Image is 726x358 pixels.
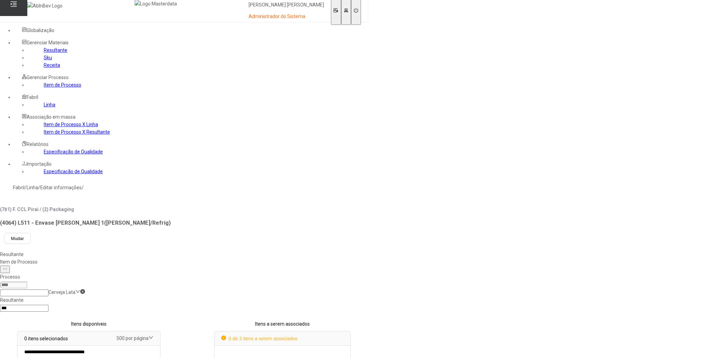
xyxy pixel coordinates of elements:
nz-breadcrumb-separator: / [82,185,84,190]
p: 0 itens selecionados [24,335,68,342]
span: Mudar [11,236,24,241]
span: Gerenciar Materiais [27,40,69,45]
p: [PERSON_NAME] [PERSON_NAME] [249,2,324,9]
a: Item de Processo [44,82,81,88]
span: Relatórios [27,141,48,147]
img: AbInBev Logo [27,2,62,10]
a: Item de Processo X Linha [44,122,98,127]
span: Importação [27,161,52,167]
span: Fabril [27,94,38,100]
nz-select-item: 500 por página [116,335,149,341]
p: Itens a serem associados [214,320,351,328]
p: Administrador do Sistema [249,13,324,20]
a: Especificação de Qualidade [44,149,103,154]
nz-select-item: Cerveja Lata [48,289,75,295]
a: Resultante [44,47,67,53]
a: Editar informações [40,185,82,190]
nz-breadcrumb-separator: / [25,185,27,190]
a: Linha [27,185,38,190]
button: Mudar [4,233,31,244]
span: Gerenciar Processo [27,75,69,80]
a: Receita [44,62,60,68]
a: Especificação de Qualidade [44,169,103,174]
span: Globalização [27,28,54,33]
a: Linha [44,102,55,107]
nz-breadcrumb-separator: / [38,185,40,190]
p: Itens disponíveis [17,320,160,328]
p: 0 de 3 Itens a serem associados [221,335,297,342]
a: Sku [44,55,52,60]
a: Item de Processo X Resultante [44,129,110,135]
a: Fabril [13,185,25,190]
span: Associação em massa [27,114,75,120]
